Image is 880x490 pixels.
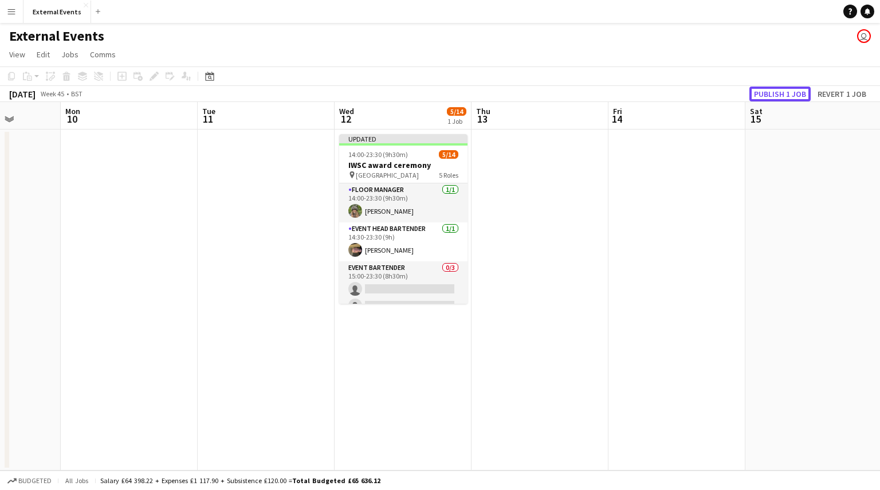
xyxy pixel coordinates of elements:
span: Week 45 [38,89,66,98]
button: Publish 1 job [749,87,811,101]
app-card-role: Event head Bartender1/114:30-23:30 (9h)[PERSON_NAME] [339,222,467,261]
button: External Events [23,1,91,23]
h3: IWSC award ceremony [339,160,467,170]
button: Budgeted [6,475,53,487]
span: Mon [65,106,80,116]
span: Sat [750,106,763,116]
div: Updated [339,134,467,143]
button: Revert 1 job [813,87,871,101]
span: 5/14 [447,107,466,116]
span: 12 [337,112,354,126]
app-job-card: Updated14:00-23:30 (9h30m)5/14IWSC award ceremony [GEOGRAPHIC_DATA]5 RolesFloor manager1/114:00-2... [339,134,467,304]
span: View [9,49,25,60]
span: 10 [64,112,80,126]
div: BST [71,89,82,98]
a: Jobs [57,47,83,62]
span: Wed [339,106,354,116]
span: Tue [202,106,215,116]
span: 5/14 [439,150,458,159]
div: Salary £64 398.22 + Expenses £1 117.90 + Subsistence £120.00 = [100,476,380,485]
span: 5 Roles [439,171,458,179]
span: 15 [748,112,763,126]
div: 1 Job [447,117,466,126]
span: 11 [201,112,215,126]
span: [GEOGRAPHIC_DATA] [356,171,419,179]
span: Comms [90,49,116,60]
span: Jobs [61,49,78,60]
h1: External Events [9,28,104,45]
span: 13 [474,112,490,126]
app-card-role: Event bartender0/315:00-23:30 (8h30m) [339,261,467,334]
span: Thu [476,106,490,116]
app-card-role: Floor manager1/114:00-23:30 (9h30m)[PERSON_NAME] [339,183,467,222]
div: [DATE] [9,88,36,100]
span: Budgeted [18,477,52,485]
span: 14 [611,112,622,126]
span: All jobs [63,476,91,485]
span: 14:00-23:30 (9h30m) [348,150,408,159]
a: Edit [32,47,54,62]
a: Comms [85,47,120,62]
span: Edit [37,49,50,60]
span: Fri [613,106,622,116]
span: Total Budgeted £65 636.12 [292,476,380,485]
a: View [5,47,30,62]
app-user-avatar: Events by Camberwell Arms [857,29,871,43]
